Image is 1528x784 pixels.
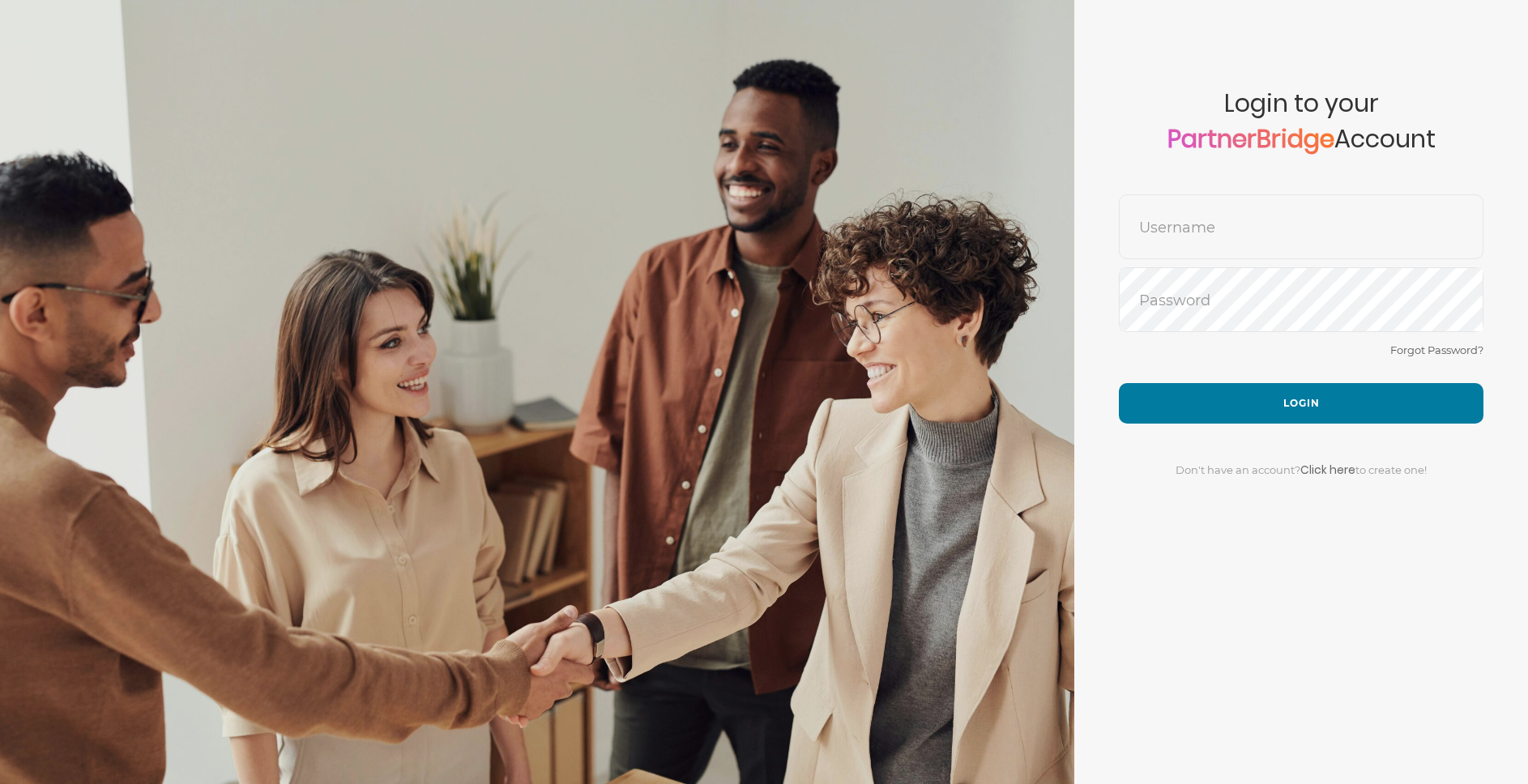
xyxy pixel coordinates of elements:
[1167,121,1334,156] a: PartnerBridge
[1176,463,1427,476] span: Don't have an account? to create one!
[1119,383,1483,424] button: Login
[1390,343,1483,356] a: Forgot Password?
[1300,462,1355,478] a: Click here
[1119,89,1483,194] span: Login to your Account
